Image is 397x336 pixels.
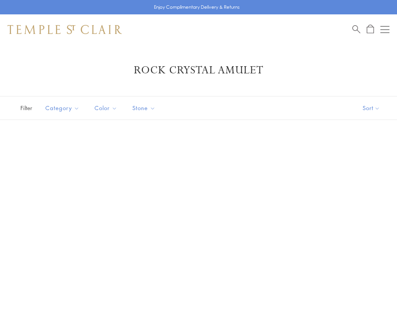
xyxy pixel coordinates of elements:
[19,64,378,77] h1: Rock Crystal Amulet
[42,103,85,113] span: Category
[89,100,123,117] button: Color
[380,25,389,34] button: Open navigation
[127,100,161,117] button: Stone
[367,25,374,34] a: Open Shopping Bag
[8,25,122,34] img: Temple St. Clair
[352,25,360,34] a: Search
[154,3,240,11] p: Enjoy Complimentary Delivery & Returns
[129,103,161,113] span: Stone
[91,103,123,113] span: Color
[346,96,397,120] button: Show sort by
[40,100,85,117] button: Category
